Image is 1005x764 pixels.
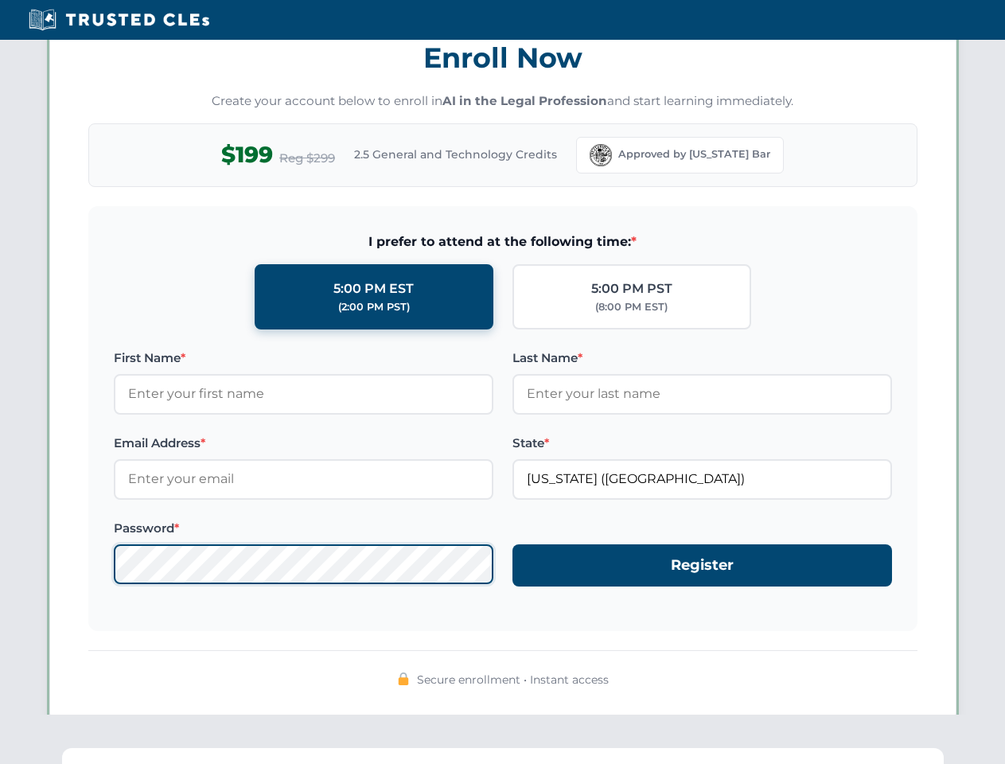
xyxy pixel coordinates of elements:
[114,459,493,499] input: Enter your email
[88,92,917,111] p: Create your account below to enroll in and start learning immediately.
[590,144,612,166] img: Florida Bar
[595,299,668,315] div: (8:00 PM EST)
[114,374,493,414] input: Enter your first name
[512,459,892,499] input: Florida (FL)
[279,149,335,168] span: Reg $299
[397,672,410,685] img: 🔒
[114,519,493,538] label: Password
[417,671,609,688] span: Secure enrollment • Instant access
[114,349,493,368] label: First Name
[24,8,214,32] img: Trusted CLEs
[114,434,493,453] label: Email Address
[221,137,273,173] span: $199
[114,232,892,252] span: I prefer to attend at the following time:
[512,434,892,453] label: State
[354,146,557,163] span: 2.5 General and Technology Credits
[591,279,672,299] div: 5:00 PM PST
[88,33,917,83] h3: Enroll Now
[442,93,607,108] strong: AI in the Legal Profession
[338,299,410,315] div: (2:00 PM PST)
[512,544,892,587] button: Register
[512,374,892,414] input: Enter your last name
[512,349,892,368] label: Last Name
[618,146,770,162] span: Approved by [US_STATE] Bar
[333,279,414,299] div: 5:00 PM EST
